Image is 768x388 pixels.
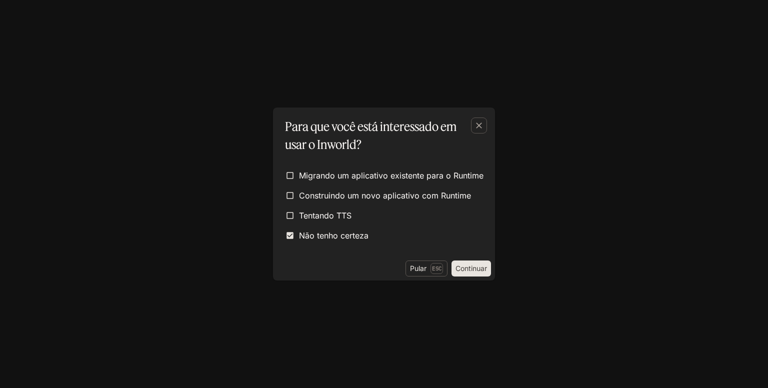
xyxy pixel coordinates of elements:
[299,190,471,200] font: Construindo um novo aplicativo com Runtime
[299,170,483,180] font: Migrando um aplicativo existente para o Runtime
[299,210,351,220] font: Tentando TTS
[405,260,447,276] button: PularEsc
[299,230,368,240] font: Não tenho certeza
[410,264,426,272] font: Pular
[285,119,456,152] font: Para que você está interessado em usar o Inworld?
[432,265,441,272] font: Esc
[455,264,487,272] font: Continuar
[451,260,491,276] button: Continuar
